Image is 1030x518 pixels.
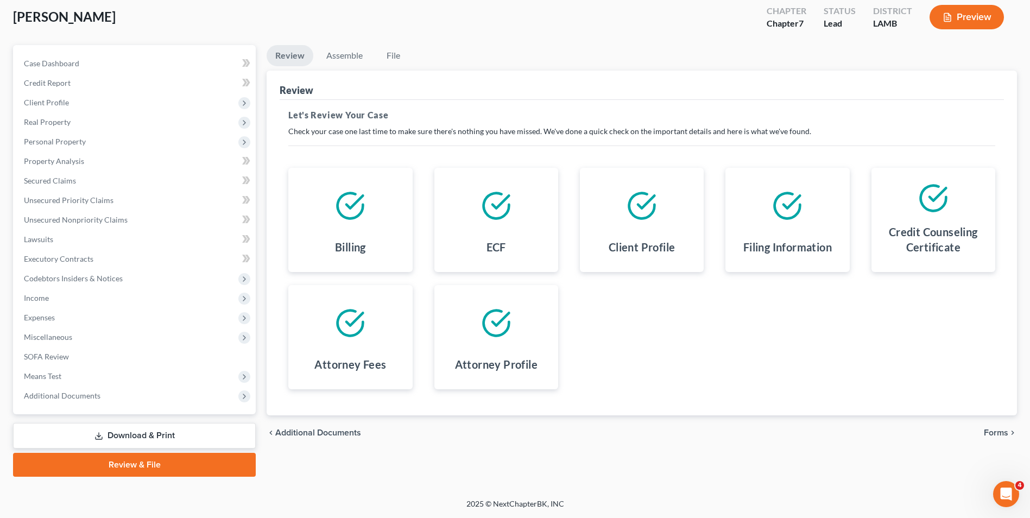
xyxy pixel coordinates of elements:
[24,195,113,205] span: Unsecured Priority Claims
[24,215,128,224] span: Unsecured Nonpriority Claims
[24,254,93,263] span: Executory Contracts
[15,249,256,269] a: Executory Contracts
[15,54,256,73] a: Case Dashboard
[984,428,1008,437] span: Forms
[15,210,256,230] a: Unsecured Nonpriority Claims
[873,5,912,17] div: District
[15,347,256,367] a: SOFA Review
[24,293,49,302] span: Income
[24,391,100,400] span: Additional Documents
[24,78,71,87] span: Credit Report
[767,17,806,30] div: Chapter
[24,352,69,361] span: SOFA Review
[880,224,987,255] h4: Credit Counseling Certificate
[13,453,256,477] a: Review & File
[24,156,84,166] span: Property Analysis
[267,428,275,437] i: chevron_left
[873,17,912,30] div: LAMB
[288,126,995,137] p: Check your case one last time to make sure there's nothing you have missed. We've done a quick ch...
[24,371,61,381] span: Means Test
[335,239,366,255] h4: Billing
[24,98,69,107] span: Client Profile
[24,117,71,127] span: Real Property
[824,17,856,30] div: Lead
[267,45,313,66] a: Review
[24,332,72,342] span: Miscellaneous
[15,230,256,249] a: Lawsuits
[318,45,371,66] a: Assemble
[24,137,86,146] span: Personal Property
[24,313,55,322] span: Expenses
[206,498,825,518] div: 2025 © NextChapterBK, INC
[15,191,256,210] a: Unsecured Priority Claims
[24,176,76,185] span: Secured Claims
[799,18,804,28] span: 7
[376,45,410,66] a: File
[314,357,386,372] h4: Attorney Fees
[984,428,1017,437] button: Forms chevron_right
[486,239,506,255] h4: ECF
[824,5,856,17] div: Status
[280,84,313,97] div: Review
[767,5,806,17] div: Chapter
[15,151,256,171] a: Property Analysis
[609,239,675,255] h4: Client Profile
[13,9,116,24] span: [PERSON_NAME]
[24,59,79,68] span: Case Dashboard
[13,423,256,448] a: Download & Print
[993,481,1019,507] iframe: Intercom live chat
[1008,428,1017,437] i: chevron_right
[275,428,361,437] span: Additional Documents
[15,73,256,93] a: Credit Report
[24,235,53,244] span: Lawsuits
[455,357,538,372] h4: Attorney Profile
[743,239,832,255] h4: Filing Information
[1015,481,1024,490] span: 4
[24,274,123,283] span: Codebtors Insiders & Notices
[15,171,256,191] a: Secured Claims
[267,428,361,437] a: chevron_left Additional Documents
[930,5,1004,29] button: Preview
[288,109,995,122] h5: Let's Review Your Case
